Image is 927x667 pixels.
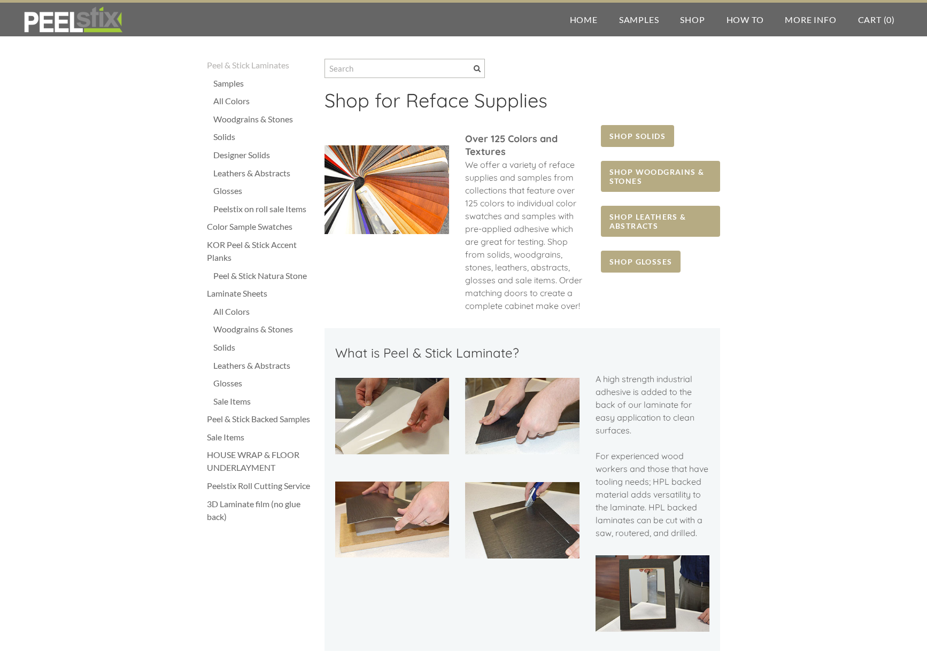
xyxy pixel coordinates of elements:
span: Search [474,65,481,72]
a: Peel & Stick Laminates [207,59,314,72]
a: How To [716,3,775,36]
a: Color Sample Swatches [207,220,314,233]
a: Designer Solids [213,149,314,161]
a: Solids [213,130,314,143]
a: Home [559,3,608,36]
a: KOR Peel & Stick Accent Planks [207,238,314,264]
a: Peel & Stick Backed Samples [207,413,314,425]
a: Sale Items [213,395,314,408]
a: Glosses [213,377,314,390]
a: 3D Laminate film (no glue back) [207,498,314,523]
a: SHOP GLOSSES [601,251,681,273]
img: Picture [335,378,449,454]
a: Woodgrains & Stones [213,113,314,126]
h2: ​Shop for Reface Supplies [325,89,720,120]
img: Picture [325,145,449,234]
a: Samples [213,77,314,90]
a: Peelstix Roll Cutting Service [207,479,314,492]
a: Sale Items [207,431,314,444]
img: Picture [465,482,579,559]
a: Samples [608,3,670,36]
font: ​Over 125 Colors and Textures [465,133,558,158]
a: Peel & Stick Natura Stone [213,269,314,282]
img: Picture [335,482,449,557]
a: More Info [774,3,847,36]
span: A high strength industrial adhesive is added to the back of our laminate for easy application to ... [596,374,708,538]
a: Cart (0) [847,3,906,36]
a: Glosses [213,184,314,197]
a: Shop [669,3,715,36]
font: What is Peel & Stick Laminate? [335,345,519,361]
img: Picture [596,555,709,632]
a: Woodgrains & Stones [213,323,314,336]
a: HOUSE WRAP & FLOOR UNDERLAYMENT [207,448,314,474]
a: Leathers & Abstracts [213,167,314,180]
span: 0 [886,14,892,25]
a: Leathers & Abstracts [213,359,314,372]
a: Peelstix on roll sale Items [213,203,314,215]
a: All Colors [213,305,314,318]
a: SHOP SOLIDS [601,125,674,147]
span: We offer a variety of reface supplies and samples from collections that feature over 125 colors t... [465,159,582,311]
a: SHOP WOODGRAINS & STONES [601,161,720,192]
a: Solids [213,341,314,354]
img: Picture [465,378,579,454]
a: SHOP LEATHERS & ABSTRACTS [601,206,720,237]
div: ​ [596,373,709,550]
img: REFACE SUPPLIES [21,6,125,33]
input: Search [325,59,485,78]
a: All Colors [213,95,314,107]
a: Laminate Sheets [207,287,314,300]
